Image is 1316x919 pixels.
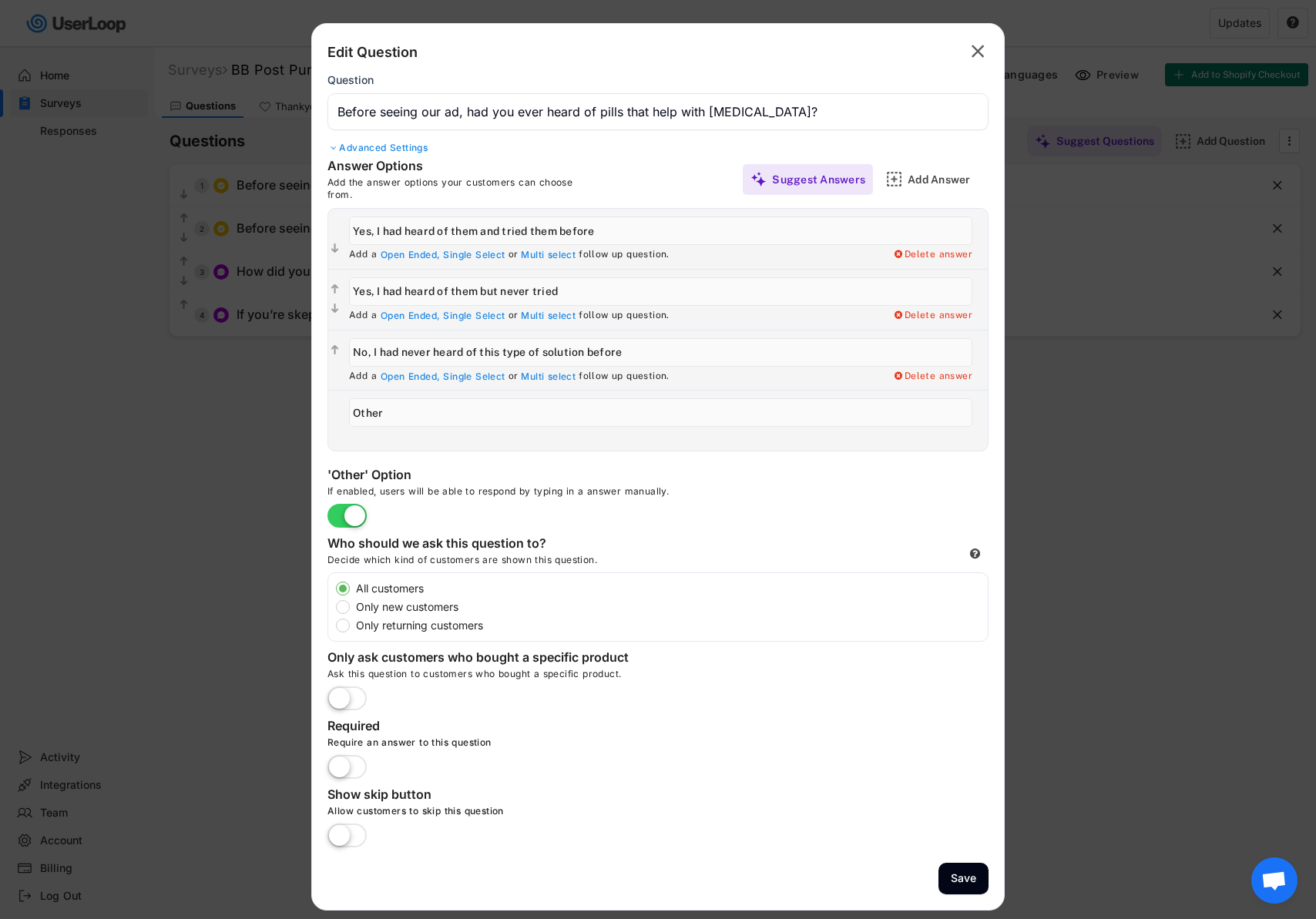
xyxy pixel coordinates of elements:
[331,283,339,296] text: 
[381,249,440,261] div: Open Ended,
[328,282,341,297] button: 
[509,310,519,322] div: or
[521,310,576,322] div: Multi select
[521,249,576,261] div: Multi select
[351,620,988,631] label: Only returning customers
[892,371,972,383] div: Delete answer
[972,40,985,62] text: 
[331,302,339,315] text: 
[349,310,377,322] div: Add a
[886,171,902,187] img: AddMajor.svg
[443,310,505,322] div: Single Select
[443,249,505,261] div: Single Select
[381,371,440,383] div: Open Ended,
[351,602,988,612] label: Only new customers
[327,554,713,572] div: Decide which kind of customers are shown this question.
[327,176,597,200] div: Add the answer options your customers can choose from.
[349,398,972,427] input: Other
[579,249,670,261] div: follow up question.
[327,43,418,62] div: Edit Question
[509,371,519,383] div: or
[327,73,374,87] div: Question
[349,249,377,261] div: Add a
[327,467,636,485] div: 'Other' Option
[327,535,636,554] div: Who should we ask this question to?
[328,343,341,358] button: 
[327,805,790,823] div: Allow customers to skip this question
[579,310,670,322] div: follow up question.
[892,249,972,261] div: Delete answer
[327,158,559,176] div: Answer Options
[328,241,341,257] button: 
[349,216,972,245] input: Yes, I had heard of them and tried them before
[967,39,989,64] button: 
[509,249,519,261] div: or
[750,171,767,187] img: MagicMajor%20%28Purple%29.svg
[327,93,989,130] input: Type your question here...
[938,863,989,894] button: Save
[327,787,636,805] div: Show skip button
[331,344,339,357] text: 
[908,173,985,186] div: Add Answer
[892,310,972,322] div: Delete answer
[331,242,339,255] text: 
[327,718,636,736] div: Required
[1251,857,1298,904] a: Open chat
[327,485,790,504] div: If enabled, users will be able to respond by typing in a answer manually.
[381,310,440,322] div: Open Ended,
[772,173,865,186] div: Suggest Answers
[443,371,505,383] div: Single Select
[349,338,972,367] input: No, I had never heard of this type of solution before
[327,649,636,668] div: Only ask customers who bought a specific product
[327,736,790,755] div: Require an answer to this question
[349,277,972,306] input: Yes, I had heard of them but never tried
[351,583,988,594] label: All customers
[327,668,989,686] div: Ask this question to customers who bought a specific product.
[328,301,341,317] button: 
[327,142,989,154] div: Advanced Settings
[521,371,576,383] div: Multi select
[349,371,377,383] div: Add a
[579,371,670,383] div: follow up question.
